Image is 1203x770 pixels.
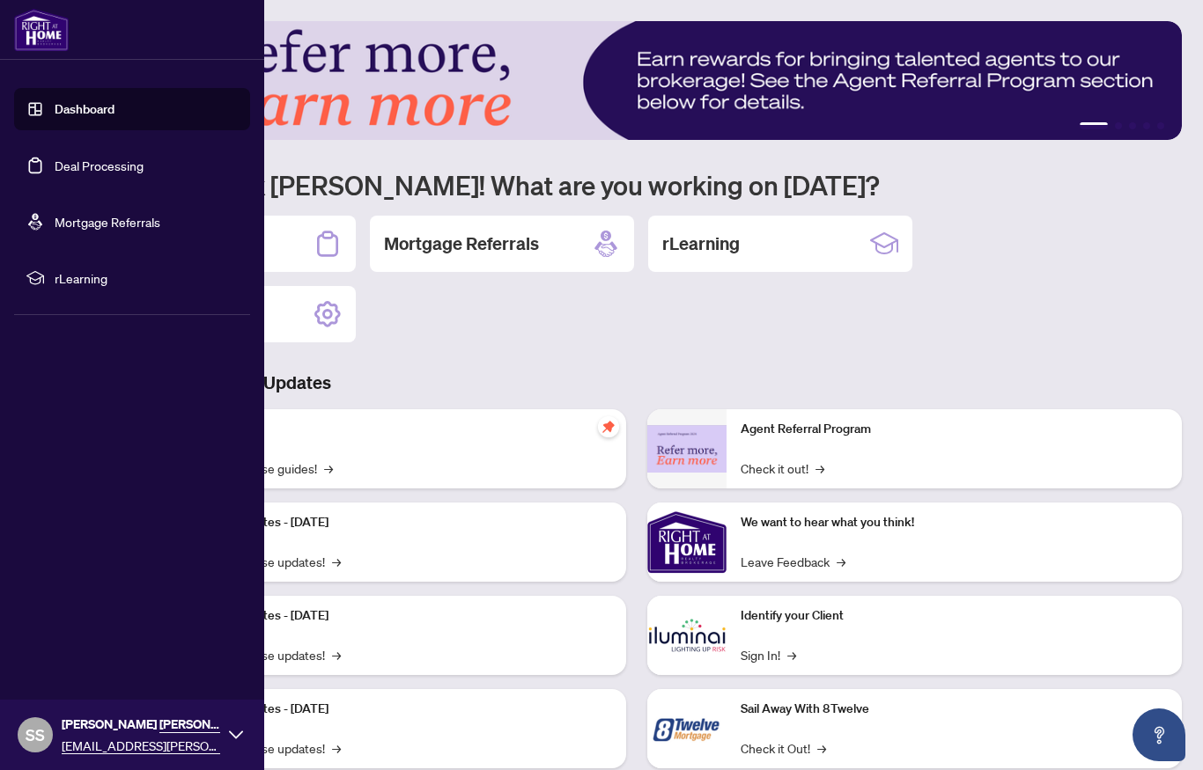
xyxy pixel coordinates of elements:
[92,21,1182,140] img: Slide 0
[647,425,727,473] img: Agent Referral Program
[816,458,824,478] span: →
[185,606,612,626] p: Platform Updates - [DATE]
[741,420,1168,439] p: Agent Referral Program
[384,231,539,256] h2: Mortgage Referrals
[647,596,727,675] img: Identify your Client
[185,420,612,439] p: Self-Help
[324,458,333,478] span: →
[26,722,45,747] span: SS
[817,738,826,758] span: →
[92,168,1182,202] h1: Welcome back [PERSON_NAME]! What are you working on [DATE]?
[741,645,796,664] a: Sign In!→
[55,214,160,230] a: Mortgage Referrals
[14,9,69,51] img: logo
[662,231,740,256] h2: rLearning
[741,738,826,758] a: Check it Out!→
[332,552,341,571] span: →
[62,715,220,734] span: [PERSON_NAME]
[741,513,1168,532] p: We want to hear what you think!
[1157,122,1164,129] button: 5
[647,689,727,768] img: Sail Away With 8Twelve
[332,738,341,758] span: →
[787,645,796,664] span: →
[185,700,612,719] p: Platform Updates - [DATE]
[1115,122,1122,129] button: 2
[647,502,727,582] img: We want to hear what you think!
[741,700,1168,719] p: Sail Away With 8Twelve
[55,268,238,288] span: rLearning
[1133,708,1185,761] button: Open asap
[837,552,845,571] span: →
[62,737,358,754] chrome_annotation: [EMAIL_ADDRESS][PERSON_NAME][DOMAIN_NAME]
[332,645,341,664] span: →
[598,416,619,437] span: pushpin
[741,606,1168,626] p: Identify your Client
[1080,122,1108,129] button: 1
[55,101,114,117] a: Dashboard
[185,513,612,532] p: Platform Updates - [DATE]
[741,552,845,571] a: Leave Feedback→
[92,370,1182,395] h3: Brokerage & Industry Updates
[741,458,824,478] a: Check it out!→
[55,158,144,173] a: Deal Processing
[1129,122,1136,129] button: 3
[1143,122,1150,129] button: 4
